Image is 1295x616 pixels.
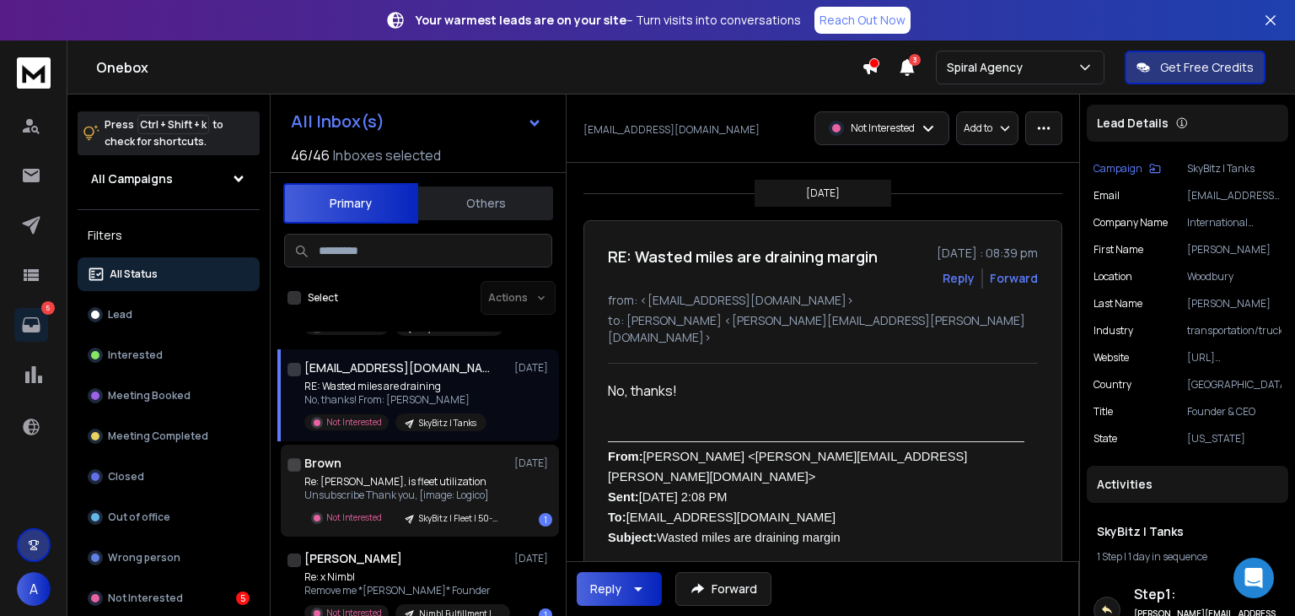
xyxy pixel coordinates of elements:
button: Closed [78,460,260,494]
p: [DATE] : 08:39 pm [937,245,1038,262]
p: Campaign [1093,162,1142,176]
button: A [17,572,51,606]
p: [DATE] [806,186,840,200]
p: Email [1093,189,1120,203]
button: Wrong person [78,541,260,575]
p: [PERSON_NAME] [1187,243,1282,257]
div: Reply [590,581,621,597]
p: International Freight Drone [1187,216,1282,230]
button: Primary [283,183,418,224]
p: location [1093,270,1132,284]
p: [EMAIL_ADDRESS][DOMAIN_NAME] [1187,189,1282,203]
p: No, thanks! [608,381,1024,401]
span: From: [608,450,643,463]
div: 5 [236,592,250,605]
p: Woodbury [1187,270,1282,284]
p: Not Interested [326,416,382,429]
p: Meeting Completed [108,430,208,443]
h6: Step 1 : [1134,584,1282,604]
button: Reply [577,572,662,606]
button: All Inbox(s) [277,105,556,138]
h1: [PERSON_NAME] [304,550,402,567]
button: Campaign [1093,162,1161,176]
p: website [1093,351,1129,365]
p: Not Interested [108,592,183,605]
h1: Onebox [96,57,862,78]
span: 46 / 46 [291,145,330,165]
b: Subject: [608,531,657,544]
h1: RE: Wasted miles are draining margin [608,245,878,268]
p: SkyBitz | Tanks [419,417,476,430]
p: Lead Details [1097,115,1169,132]
p: Re: [PERSON_NAME], is fleet utilization [304,475,507,489]
p: Last Name [1093,297,1142,311]
p: Unsubscribe Thank you, [image: Logico] [304,489,507,502]
h1: SkyBitz | Tanks [1097,523,1278,540]
p: Company Name [1093,216,1168,230]
a: 5 [14,308,48,342]
p: RE: Wasted miles are draining [304,380,486,393]
button: Out of office [78,500,260,534]
button: Reply [943,270,975,287]
h1: [EMAIL_ADDRESS][DOMAIN_NAME] [304,359,490,376]
p: Press to check for shortcuts. [105,116,223,150]
p: – Turn visits into conversations [416,12,801,29]
h1: All Inbox(s) [291,113,384,130]
p: Lead [108,308,132,322]
p: SkyBitz | Fleet | 50-100 [419,512,500,525]
div: Activities [1087,466,1288,503]
p: title [1093,405,1113,419]
p: industry [1093,324,1133,338]
p: Spiral Agency [947,59,1029,76]
button: Meeting Booked [78,379,260,413]
strong: Your warmest leads are on your site [416,12,626,28]
p: [EMAIL_ADDRESS][DOMAIN_NAME] [583,123,760,137]
p: [URL][DOMAIN_NAME] [1187,351,1282,365]
button: Get Free Credits [1125,51,1265,84]
span: 1 day in sequence [1128,549,1207,564]
span: 3 [909,54,921,66]
p: All Status [110,267,158,281]
button: Lead [78,298,260,332]
p: Get Free Credits [1160,59,1254,76]
p: from: <[EMAIL_ADDRESS][DOMAIN_NAME]> [608,292,1038,309]
p: Founder & CEO [1187,405,1282,419]
h1: Brown [304,455,341,472]
p: Interested [108,349,163,362]
h3: Inboxes selected [333,145,441,165]
button: Interested [78,338,260,372]
p: State [1093,432,1117,446]
span: 1 Step [1097,549,1122,564]
p: Closed [108,470,144,484]
h1: All Campaigns [91,170,173,187]
p: 5 [41,301,55,315]
p: transportation/trucking/railroad [1187,324,1282,338]
div: Open Intercom Messenger [1233,558,1274,598]
b: Sent: [608,490,639,504]
a: Reach Out Now [814,7,911,34]
p: [DATE] [514,552,552,565]
span: Ctrl + Shift + k [137,115,209,134]
p: Not Interested [851,122,915,135]
p: Not Interested [326,511,382,524]
img: logo [17,57,51,89]
button: Others [418,185,553,222]
p: Out of office [108,511,170,524]
button: Forward [675,572,771,606]
button: All Status [78,257,260,291]
button: All Campaigns [78,162,260,196]
p: Remove me *[PERSON_NAME]* Founder [304,584,507,597]
div: 1 [539,513,552,527]
p: Country [1093,378,1131,392]
p: No, thanks! From: [PERSON_NAME] [304,393,486,407]
div: | [1097,550,1278,564]
b: To: [608,511,626,524]
p: Meeting Booked [108,389,191,403]
p: Add to [964,122,992,135]
button: Not Interested5 [78,581,260,615]
p: [GEOGRAPHIC_DATA] [1187,378,1282,392]
p: Reach Out Now [819,12,905,29]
